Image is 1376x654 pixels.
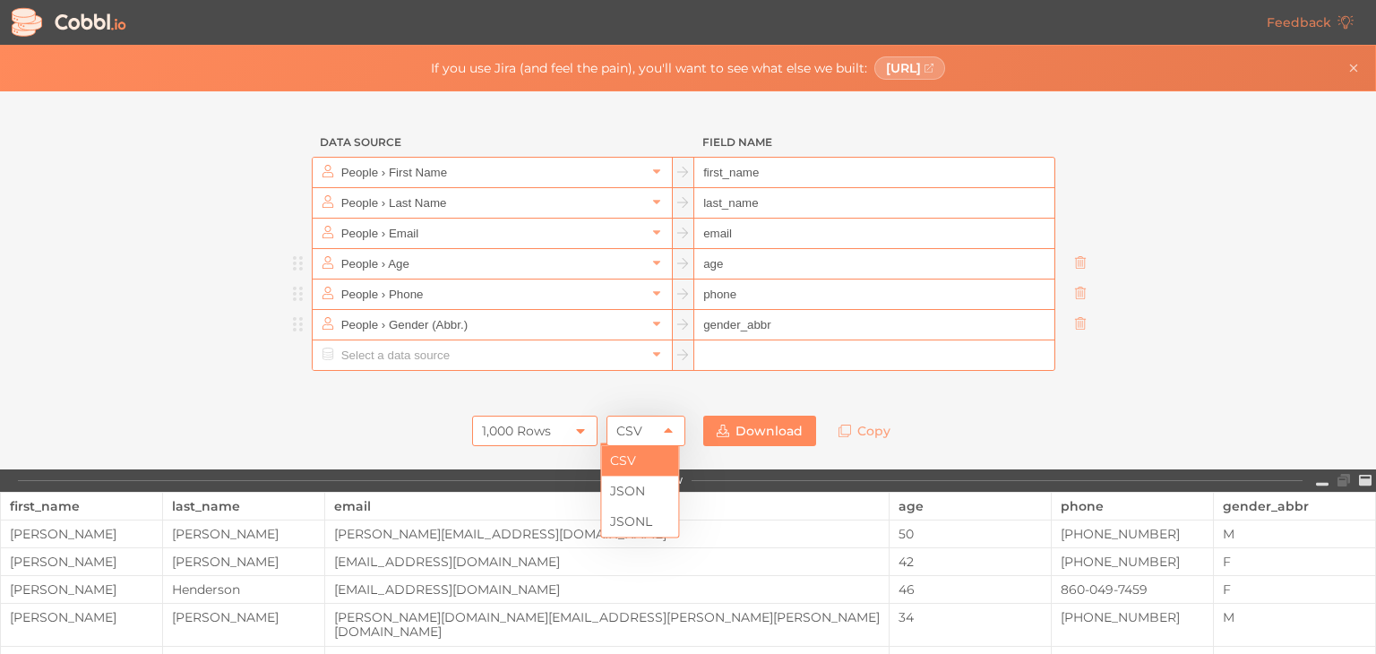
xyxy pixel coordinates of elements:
[1214,582,1375,597] div: F
[601,445,678,476] li: CSV
[616,416,642,446] div: CSV
[163,527,324,541] div: [PERSON_NAME]
[163,555,324,569] div: [PERSON_NAME]
[1,610,162,624] div: [PERSON_NAME]
[886,61,921,75] span: [URL]
[1253,7,1367,38] a: Feedback
[163,610,324,624] div: [PERSON_NAME]
[1061,493,1204,520] div: phone
[325,555,889,569] div: [EMAIL_ADDRESS][DOMAIN_NAME]
[1,555,162,569] div: [PERSON_NAME]
[312,127,673,158] h3: Data Source
[1214,527,1375,541] div: M
[325,610,889,639] div: [PERSON_NAME][DOMAIN_NAME][EMAIL_ADDRESS][PERSON_NAME][PERSON_NAME][DOMAIN_NAME]
[334,493,880,520] div: email
[337,310,646,340] input: Select a data source
[890,610,1051,624] div: 34
[1052,582,1213,597] div: 860-049-7459
[1214,555,1375,569] div: F
[1343,57,1364,79] button: Close banner
[482,416,551,446] div: 1,000 Rows
[1214,610,1375,624] div: M
[1,582,162,597] div: [PERSON_NAME]
[899,493,1042,520] div: age
[703,416,816,446] a: Download
[172,493,315,520] div: last_name
[1052,555,1213,569] div: [PHONE_NUMBER]
[1223,493,1366,520] div: gender_abbr
[163,582,324,597] div: Henderson
[890,555,1051,569] div: 42
[431,61,867,75] span: If you use Jira (and feel the pain), you'll want to see what else we built:
[825,416,904,446] a: Copy
[1052,527,1213,541] div: [PHONE_NUMBER]
[325,527,889,541] div: [PERSON_NAME][EMAIL_ADDRESS][DOMAIN_NAME]
[337,249,646,279] input: Select a data source
[694,127,1055,158] h3: Field Name
[337,188,646,218] input: Select a data source
[10,493,153,520] div: first_name
[325,582,889,597] div: [EMAIL_ADDRESS][DOMAIN_NAME]
[1052,610,1213,624] div: [PHONE_NUMBER]
[337,219,646,248] input: Select a data source
[874,56,946,80] a: [URL]
[337,280,646,309] input: Select a data source
[337,340,646,370] input: Select a data source
[1,527,162,541] div: [PERSON_NAME]
[337,158,646,187] input: Select a data source
[890,582,1051,597] div: 46
[890,527,1051,541] div: 50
